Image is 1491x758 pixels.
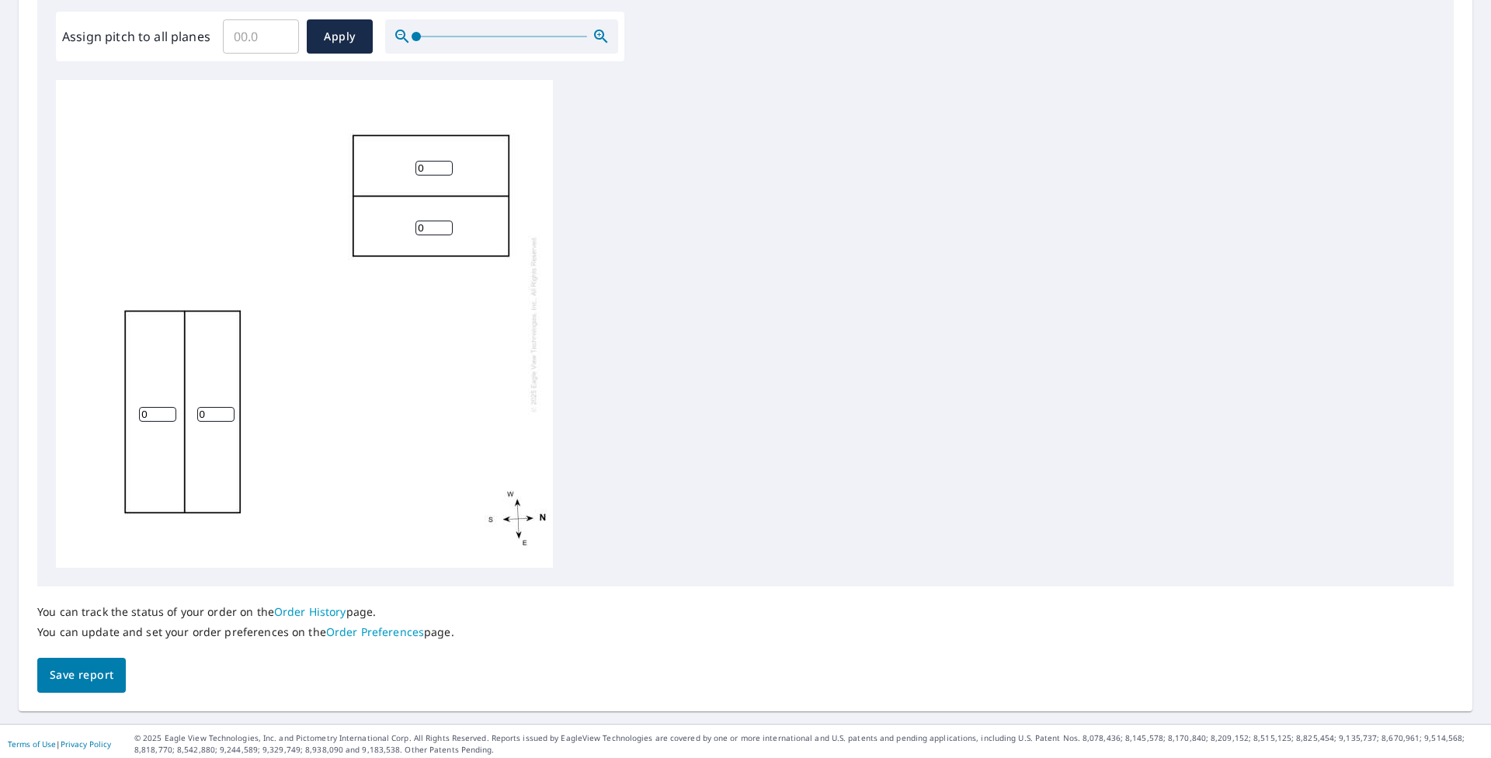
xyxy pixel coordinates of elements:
p: You can track the status of your order on the page. [37,605,454,619]
label: Assign pitch to all planes [62,27,210,46]
button: Apply [307,19,373,54]
a: Terms of Use [8,739,56,749]
a: Order Preferences [326,624,424,639]
p: You can update and set your order preferences on the page. [37,625,454,639]
p: © 2025 Eagle View Technologies, Inc. and Pictometry International Corp. All Rights Reserved. Repo... [134,732,1483,756]
input: 00.0 [223,15,299,58]
span: Save report [50,666,113,685]
button: Save report [37,658,126,693]
a: Order History [274,604,346,619]
p: | [8,739,111,749]
a: Privacy Policy [61,739,111,749]
span: Apply [319,27,360,47]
